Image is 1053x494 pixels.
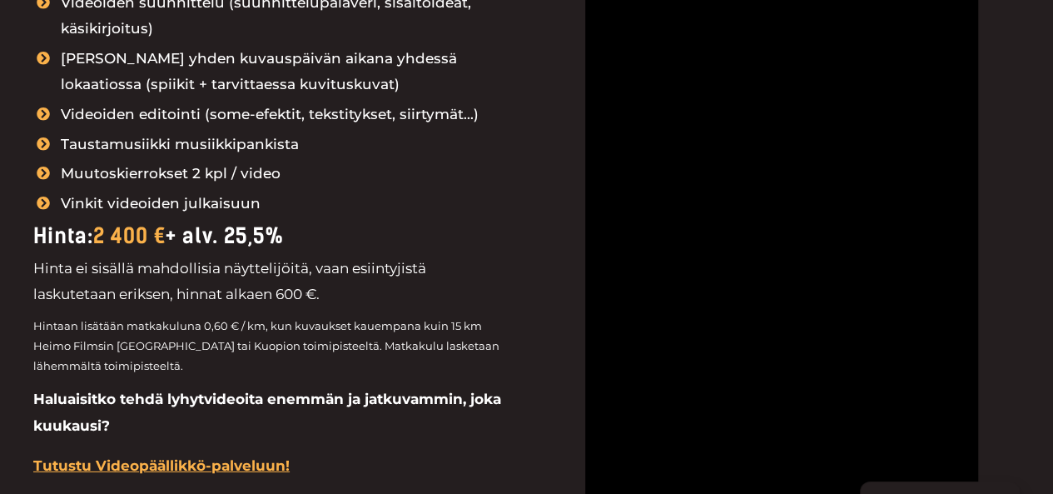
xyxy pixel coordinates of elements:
span: Muutoskierrokset 2 kpl / video [57,161,281,187]
a: Tutustu Videopäällikkö-palveluun! [33,457,290,474]
span: 2 400 € [93,223,166,248]
strong: Haluaisitko tehdä lyhytvideoita enemmän ja jatkuvammin, joka kuukausi? [33,391,501,434]
p: Hinta ei sisällä mahdollisia näyttelijöitä, vaan esiintyjistä laskutetaan eriksen, hinnat alkaen ... [33,256,510,308]
span: Videoiden editointi (some-efektit, tekstitykset, siirtymät...) [57,102,479,128]
p: Hintaan lisätään matkakuluna 0,60 € / km, kun kuvaukset kauempana kuin 15 km Heimo Filmsin [GEOGR... [33,316,510,376]
span: Taustamusiikki musiikkipankista [57,132,299,158]
span: Vinkit videoiden julkaisuun [57,191,261,217]
span: [PERSON_NAME] yhden kuvauspäivän aikana yhdessä lokaatiossa (spiikit + tarvittaessa kuvituskuvat) [57,46,510,98]
div: Hinta: + alv. 25,5% [33,217,510,255]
